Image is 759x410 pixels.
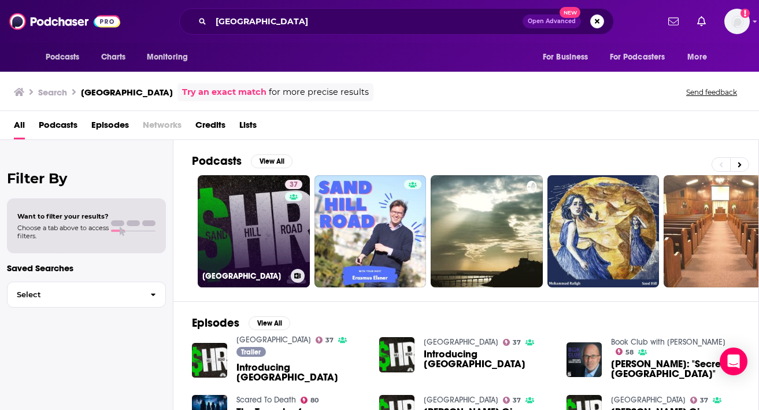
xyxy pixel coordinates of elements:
span: 58 [625,350,634,355]
h3: Search [38,87,67,98]
span: [PERSON_NAME]: "Secrets of [GEOGRAPHIC_DATA]" [611,359,740,379]
span: 80 [310,398,319,403]
a: Episodes [91,116,129,139]
a: Podcasts [39,116,77,139]
a: 37 [503,397,521,404]
div: Search podcasts, credits, & more... [179,8,614,35]
h2: Episodes [192,316,239,330]
a: EpisodesView All [192,316,290,330]
span: Open Advanced [528,19,576,24]
a: Try an exact match [182,86,266,99]
h3: [GEOGRAPHIC_DATA] [81,87,173,98]
span: Podcasts [46,49,80,65]
a: Sand Hill Road [424,395,498,405]
img: Introducing Sand Hill Road [379,337,414,372]
span: 37 [700,398,708,403]
img: User Profile [724,9,750,34]
span: 37 [513,340,521,345]
a: 37 [285,180,302,189]
h2: Filter By [7,170,166,187]
a: Lists [239,116,257,139]
span: For Business [543,49,588,65]
button: open menu [535,46,603,68]
button: open menu [602,46,682,68]
a: All [14,116,25,139]
span: 37 [513,398,521,403]
span: Charts [101,49,126,65]
button: open menu [139,46,203,68]
span: Trailer [241,349,261,356]
span: Networks [143,116,182,139]
a: Sand Hill Road [424,337,498,347]
a: 37 [316,337,334,343]
a: Sand Hill Road [236,335,311,345]
img: Scott Kupor: "Secrets of Sand Hill Road" [567,342,602,378]
a: 37 [503,339,521,346]
img: Introducing Sand Hill Road [192,343,227,378]
span: Choose a tab above to access filters. [17,224,109,240]
a: 37[GEOGRAPHIC_DATA] [198,175,310,287]
a: PodcastsView All [192,154,293,168]
a: Scott Kupor: "Secrets of Sand Hill Road" [611,359,740,379]
a: Scared To Death [236,395,296,405]
a: Charts [94,46,133,68]
input: Search podcasts, credits, & more... [211,12,523,31]
button: Select [7,282,166,308]
a: Introducing Sand Hill Road [236,363,365,382]
span: Want to filter your results? [17,212,109,220]
a: Show notifications dropdown [664,12,683,31]
button: View All [249,316,290,330]
a: 80 [301,397,319,404]
a: Sand Hill Road [611,395,686,405]
h3: [GEOGRAPHIC_DATA] [202,271,286,281]
span: More [687,49,707,65]
span: Introducing [GEOGRAPHIC_DATA] [424,349,553,369]
svg: Add a profile image [741,9,750,18]
button: Open AdvancedNew [523,14,581,28]
button: open menu [679,46,721,68]
button: View All [251,154,293,168]
span: for more precise results [269,86,369,99]
div: Open Intercom Messenger [720,348,747,375]
span: 37 [290,179,298,191]
a: Introducing Sand Hill Road [424,349,553,369]
h2: Podcasts [192,154,242,168]
span: Monitoring [147,49,188,65]
p: Saved Searches [7,263,166,274]
span: New [560,7,580,18]
a: 37 [690,397,709,404]
a: Book Club with Michael Smerconish [611,337,725,347]
span: Logged in as megcassidy [724,9,750,34]
img: Podchaser - Follow, Share and Rate Podcasts [9,10,120,32]
button: Send feedback [683,87,741,97]
span: 37 [325,338,334,343]
span: Select [8,291,141,298]
button: Show profile menu [724,9,750,34]
a: 58 [616,348,634,355]
button: open menu [38,46,95,68]
span: For Podcasters [610,49,665,65]
a: Show notifications dropdown [693,12,710,31]
span: Introducing [GEOGRAPHIC_DATA] [236,363,365,382]
a: Credits [195,116,225,139]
